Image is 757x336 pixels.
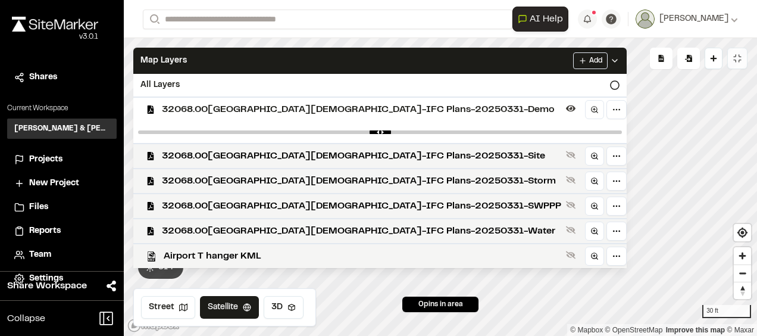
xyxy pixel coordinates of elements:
a: Mapbox [570,326,603,334]
div: Open AI Assistant [512,7,573,32]
button: Hide layer [564,101,578,116]
button: Show layer [564,148,578,162]
span: Airport T hanger KML [164,249,561,263]
div: Oh geez...please don't... [12,32,98,42]
a: Files [14,201,110,214]
div: No pins available to export [650,48,672,69]
button: Open AI Assistant [512,7,568,32]
a: Mapbox logo [127,319,180,332]
a: Zoom to layer [585,247,604,266]
a: Projects [14,153,110,166]
span: Collapse [7,312,45,326]
a: Team [14,248,110,262]
div: Import Pins into your project [677,48,700,69]
div: 30 ft [702,305,751,318]
canvas: Map [124,38,757,336]
span: [PERSON_NAME] [659,13,728,26]
span: 32068.00[GEOGRAPHIC_DATA][DEMOGRAPHIC_DATA]-IFC Plans-20250331-Site [162,149,561,163]
span: AI Help [530,12,563,26]
button: Street [141,296,195,319]
a: Zoom to layer [585,172,604,191]
span: 32068.00[GEOGRAPHIC_DATA][DEMOGRAPHIC_DATA]-IFC Plans-20250331-SWPPP [162,199,561,213]
button: Zoom in [734,247,751,265]
span: Files [29,201,48,214]
span: Reports [29,225,61,238]
a: Zoom to layer [585,100,604,119]
button: Show layer [564,198,578,212]
span: Team [29,248,51,262]
button: Show layer [564,173,578,187]
img: rebrand.png [12,17,98,32]
span: 32068.00[GEOGRAPHIC_DATA][DEMOGRAPHIC_DATA]-IFC Plans-20250331-Demo [162,102,561,117]
span: Zoom out [734,265,751,282]
button: Show layer [564,248,578,262]
span: Map Layers [140,54,187,67]
p: Current Workspace [7,103,117,114]
a: OpenStreetMap [605,326,663,334]
a: Map feedback [666,326,725,334]
a: New Project [14,177,110,190]
a: Maxar [727,326,754,334]
span: New Project [29,177,79,190]
span: Projects [29,153,62,166]
span: 0 pins in area [418,299,463,310]
a: Reports [14,225,110,238]
button: Satellite [200,296,259,319]
button: Find my location [734,224,751,241]
img: kmz_black_icon64.png [146,251,157,262]
img: User [636,10,655,29]
span: Share Workspace [7,279,87,293]
button: Reset bearing to north [734,282,751,299]
button: Add [573,52,608,69]
a: Zoom to layer [585,147,604,166]
button: 3D [264,296,304,319]
span: Reset bearing to north [734,282,751,299]
div: All Layers [133,74,627,97]
span: Shares [29,71,57,84]
a: Zoom to layer [585,222,604,241]
button: Show layer [564,223,578,237]
button: Zoom out [734,265,751,282]
span: 32068.00[GEOGRAPHIC_DATA][DEMOGRAPHIC_DATA]-IFC Plans-20250331-Storm [162,174,561,188]
a: Shares [14,71,110,84]
span: Add [589,55,602,66]
button: [PERSON_NAME] [636,10,738,29]
h3: [PERSON_NAME] & [PERSON_NAME] Inc. [14,123,110,134]
span: 32068.00[GEOGRAPHIC_DATA][DEMOGRAPHIC_DATA]-IFC Plans-20250331-Water [162,224,561,238]
button: Search [143,10,164,29]
a: Zoom to layer [585,197,604,216]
